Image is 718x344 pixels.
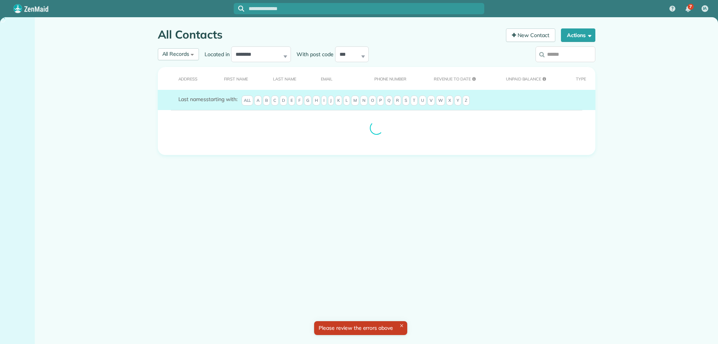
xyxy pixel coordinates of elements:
[446,95,453,106] span: X
[304,95,312,106] span: G
[288,95,295,106] span: E
[411,95,418,106] span: T
[454,95,461,106] span: Y
[271,95,279,106] span: C
[238,6,244,12] svg: Focus search
[363,67,422,90] th: Phone number
[212,67,261,90] th: First Name
[178,96,206,103] span: Last names
[343,95,350,106] span: L
[254,95,262,106] span: A
[427,95,435,106] span: V
[178,95,237,103] label: starting with:
[261,67,309,90] th: Last Name
[351,95,359,106] span: M
[309,67,363,90] th: Email
[296,95,303,106] span: F
[280,95,287,106] span: D
[234,6,244,12] button: Focus search
[394,95,401,106] span: R
[463,95,470,106] span: Z
[689,4,692,10] span: 7
[561,28,595,42] button: Actions
[377,95,384,106] span: P
[158,28,501,41] h1: All Contacts
[360,95,368,106] span: N
[680,1,696,17] div: 7 unread notifications
[291,51,335,58] label: With post code
[313,95,320,106] span: H
[419,95,426,106] span: U
[436,95,445,106] span: W
[703,6,707,12] span: IA
[314,321,407,335] div: Please review the errors above
[564,67,595,90] th: Type
[242,95,254,106] span: All
[422,67,494,90] th: Revenue to Date
[402,95,409,106] span: S
[328,95,334,106] span: J
[158,67,212,90] th: Address
[369,95,376,106] span: O
[494,67,564,90] th: Unpaid Balance
[263,95,270,106] span: B
[506,28,555,42] a: New Contact
[335,95,342,106] span: K
[162,51,190,57] span: All Records
[199,51,231,58] label: Located in
[321,95,327,106] span: I
[385,95,393,106] span: Q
